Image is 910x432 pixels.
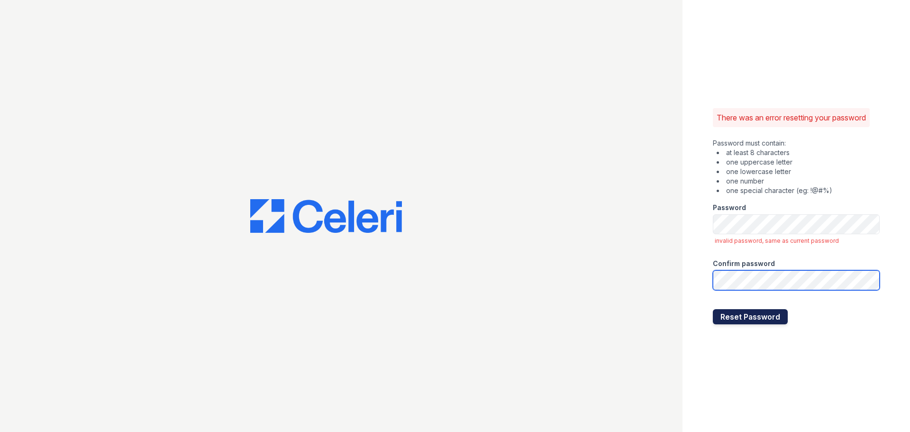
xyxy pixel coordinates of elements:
li: one uppercase letter [717,157,880,167]
label: Confirm password [713,259,775,268]
li: one number [717,176,880,186]
img: CE_Logo_Blue-a8612792a0a2168367f1c8372b55b34899dd931a85d93a1a3d3e32e68fde9ad4.png [250,199,402,233]
li: one lowercase letter [717,167,880,176]
div: Password must contain: [713,138,880,195]
button: Reset Password [713,309,788,324]
label: Password [713,203,746,212]
span: invalid password, same as current password [715,237,839,244]
li: at least 8 characters [717,148,880,157]
p: There was an error resetting your password [717,112,866,123]
li: one special character (eg: !@#%) [717,186,880,195]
